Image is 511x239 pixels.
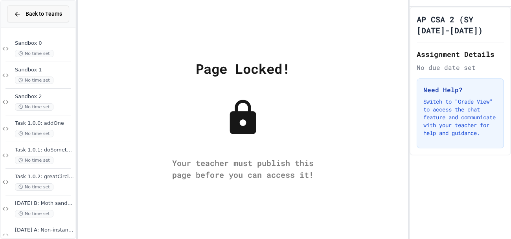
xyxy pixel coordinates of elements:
p: Switch to "Grade View" to access the chat feature and communicate with your teacher for help and ... [423,98,497,137]
div: Your teacher must publish this page before you can access it! [164,157,322,181]
span: Sandbox 1 [15,67,74,73]
span: No time set [15,210,53,217]
span: Sandbox 0 [15,40,74,47]
span: Task 1.0.1: doSomething [15,147,74,153]
span: [DATE] B: Moth sandbox [15,200,74,207]
h2: Assignment Details [417,49,504,60]
span: No time set [15,50,53,57]
span: No time set [15,157,53,164]
span: No time set [15,77,53,84]
div: Page Locked! [196,58,290,78]
span: No time set [15,130,53,137]
span: Sandbox 2 [15,93,74,100]
span: [DATE] A: Non-instantiated classes [15,227,74,234]
h1: AP CSA 2 (SY [DATE]-[DATE]) [417,14,504,36]
span: Task 1.0.0: addOne [15,120,74,127]
h3: Need Help? [423,85,497,95]
span: No time set [15,183,53,191]
button: Back to Teams [7,5,69,22]
span: Back to Teams [26,10,62,18]
span: Task 1.0.2: greatCircleDistance [15,173,74,180]
div: No due date set [417,63,504,72]
span: No time set [15,103,53,111]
